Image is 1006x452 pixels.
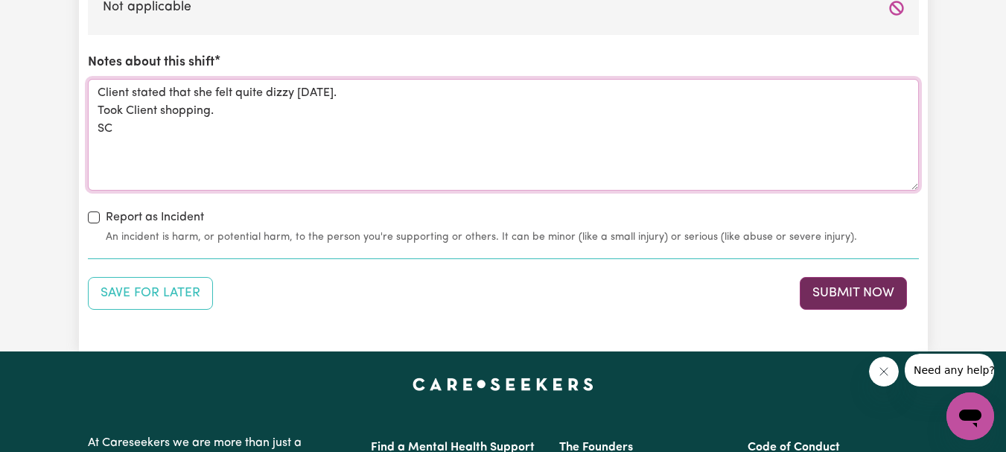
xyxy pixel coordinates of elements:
[88,79,919,191] textarea: Client stated that she felt quite dizzy [DATE]. Took Client shopping. SC
[106,209,204,226] label: Report as Incident
[88,53,214,72] label: Notes about this shift
[413,378,593,390] a: Careseekers home page
[9,10,90,22] span: Need any help?
[800,277,907,310] button: Submit your job report
[88,277,213,310] button: Save your job report
[106,229,919,245] small: An incident is harm, or potential harm, to the person you're supporting or others. It can be mino...
[905,354,994,386] iframe: Message from company
[946,392,994,440] iframe: Button to launch messaging window
[869,357,899,386] iframe: Close message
